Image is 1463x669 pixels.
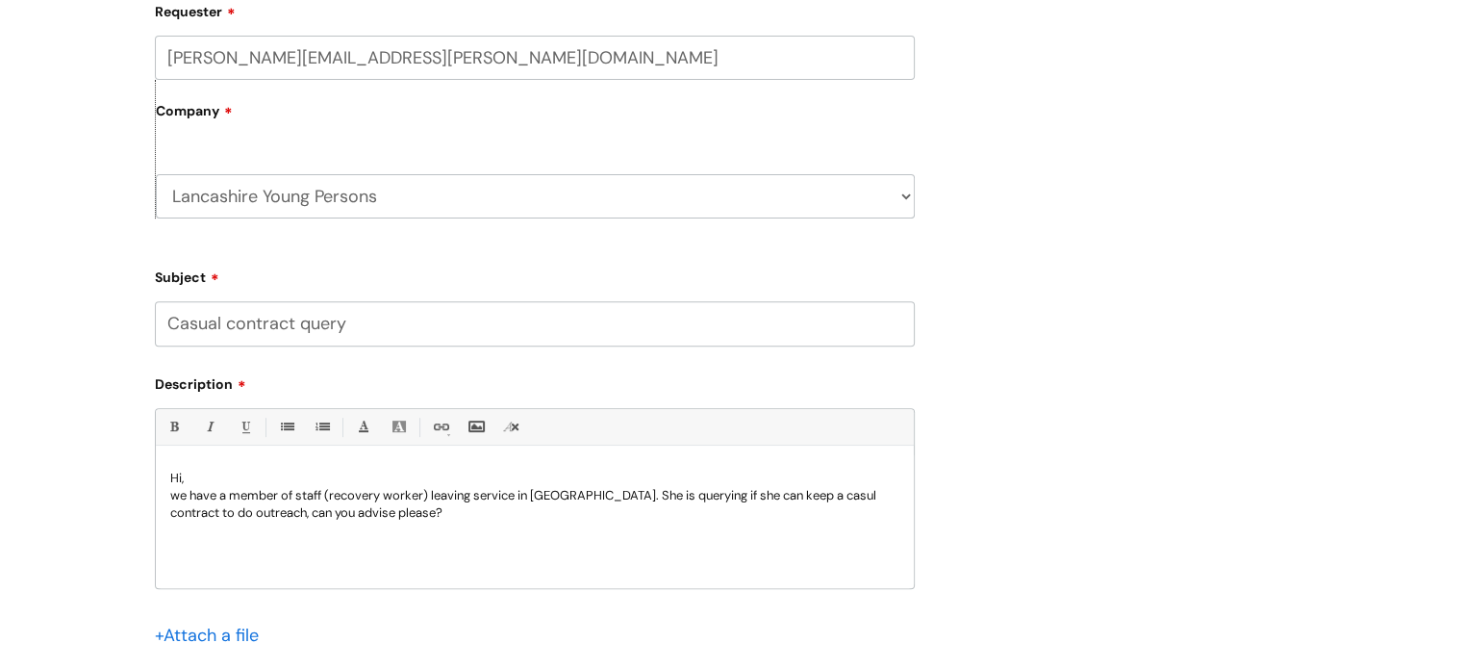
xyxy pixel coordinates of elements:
label: Company [156,96,915,140]
a: • Unordered List (Ctrl-Shift-7) [274,415,298,439]
a: Insert Image... [464,415,488,439]
label: Subject [155,263,915,286]
a: Font Color [351,415,375,439]
a: 1. Ordered List (Ctrl-Shift-8) [310,415,334,439]
a: Italic (Ctrl-I) [197,415,221,439]
input: Email [155,36,915,80]
a: Bold (Ctrl-B) [162,415,186,439]
a: Link [428,415,452,439]
a: Back Color [387,415,411,439]
p: we have a member of staff (recovery worker) leaving service in [GEOGRAPHIC_DATA]. She is querying... [170,487,899,522]
label: Description [155,370,915,393]
p: Hi, [170,470,899,487]
a: Remove formatting (Ctrl-\) [499,415,523,439]
div: Attach a file [155,620,270,651]
a: Underline(Ctrl-U) [233,415,257,439]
